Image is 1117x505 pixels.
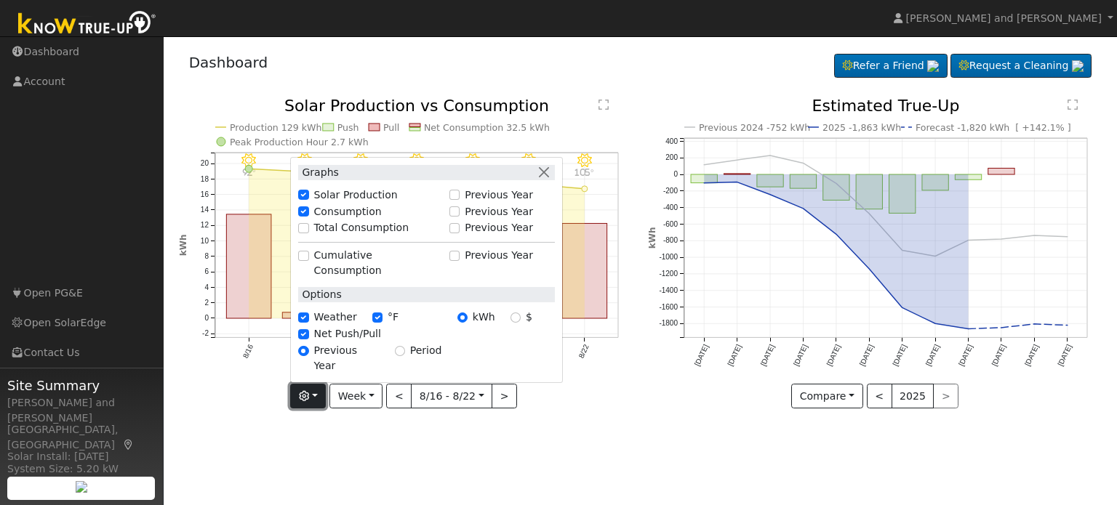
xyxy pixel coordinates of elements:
[200,159,209,167] text: 20
[823,174,849,200] rect: onclick=""
[790,174,816,188] rect: onclick=""
[663,203,678,211] text: -400
[665,137,678,145] text: 400
[858,343,875,367] text: [DATE]
[353,153,368,168] i: 8/18 - Clear
[298,329,308,339] input: Net Push/Pull
[178,235,188,256] text: kWh
[1057,343,1073,367] text: [DATE]
[410,343,442,358] label: Period
[663,220,678,228] text: -600
[449,251,460,261] input: Previous Year
[950,54,1092,78] a: Request a Cleaning
[916,122,1071,133] text: Forecast -1,820 kWh [ +142.1% ]
[892,384,934,408] button: 2025
[757,174,783,187] rect: onclick=""
[582,186,588,192] circle: onclick=""
[822,122,901,133] text: 2025 -1,863 kWh
[988,169,1014,175] rect: onclick=""
[562,224,607,319] rect: onclick=""
[314,187,398,203] label: Solar Production
[1065,323,1070,328] circle: onclick=""
[990,343,1007,367] text: [DATE]
[282,312,327,318] rect: onclick=""
[659,286,678,294] text: -1400
[204,268,209,276] text: 6
[998,236,1004,242] circle: onclick=""
[241,343,254,360] text: 8/16
[200,206,209,214] text: 14
[834,54,948,78] a: Refer a Friend
[1032,321,1038,327] circle: onclick=""
[492,384,517,408] button: >
[998,325,1004,331] circle: onclick=""
[1023,343,1040,367] text: [DATE]
[11,8,164,41] img: Know True-Up
[298,190,308,200] input: Solar Production
[792,343,809,367] text: [DATE]
[701,180,707,186] circle: onclick=""
[465,153,480,168] i: 8/20 - Clear
[284,97,549,115] text: Solar Production vs Consumption
[663,187,678,195] text: -200
[734,157,740,163] circle: onclick=""
[297,153,312,168] i: 8/17 - Clear
[665,154,678,162] text: 200
[204,299,209,307] text: 2
[298,346,308,356] input: Previous Year
[424,122,550,133] text: Net Consumption 32.5 kWh
[465,187,533,203] label: Previous Year
[457,312,468,323] input: kWh
[230,122,322,133] text: Production 129 kWh
[922,174,948,190] rect: onclick=""
[956,174,982,179] rect: onclick=""
[7,395,156,426] div: [PERSON_NAME] and [PERSON_NAME]
[892,343,908,367] text: [DATE]
[200,237,209,245] text: 10
[314,248,442,278] label: Cumulative Consumption
[245,165,252,172] circle: onclick=""
[298,251,308,261] input: Cumulative Consumption
[204,315,209,323] text: 0
[724,174,750,174] rect: onclick=""
[699,122,810,133] text: Previous 2024 -752 kWh
[226,214,271,318] rect: onclick=""
[298,223,308,233] input: Total Consumption
[409,153,424,168] i: 8/19 - Clear
[1065,234,1070,240] circle: onclick=""
[511,312,521,323] input: $
[598,99,609,110] text: 
[572,168,597,176] p: 105°
[314,310,357,325] label: Weather
[236,168,261,176] p: 92°
[473,310,495,325] label: kWh
[966,238,972,243] circle: onclick=""
[314,326,381,342] label: Net Push/Pull
[395,346,405,356] input: Period
[122,439,135,451] a: Map
[1068,99,1078,110] text: 
[388,310,399,325] label: °F
[691,174,717,183] rect: onclick=""
[663,237,678,245] text: -800
[659,320,678,328] text: -1800
[825,343,842,367] text: [DATE]
[801,161,806,166] circle: onclick=""
[202,330,209,338] text: -2
[526,310,532,325] label: $
[314,203,382,219] label: Consumption
[465,220,533,235] label: Previous Year
[889,174,916,213] rect: onclick=""
[966,326,972,332] circle: onclick=""
[7,461,156,477] div: System Size: 5.20 kW
[932,321,938,327] circle: onclick=""
[204,252,209,260] text: 8
[900,248,905,254] circle: onclick=""
[958,343,974,367] text: [DATE]
[856,174,882,209] rect: onclick=""
[314,343,380,373] label: Previous Year
[659,303,678,311] text: -1600
[759,343,776,367] text: [DATE]
[329,384,383,408] button: Week
[411,384,492,408] button: 8/16 - 8/22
